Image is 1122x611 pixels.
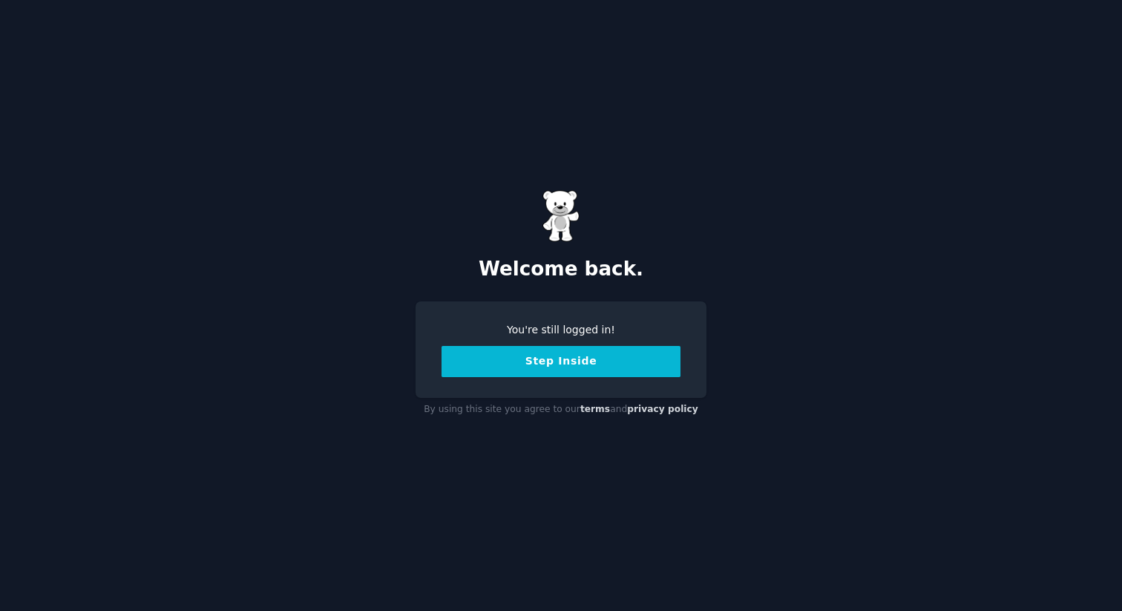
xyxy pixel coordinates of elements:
a: Step Inside [442,355,680,367]
div: You're still logged in! [442,322,680,338]
a: privacy policy [627,404,698,414]
a: terms [580,404,610,414]
img: Gummy Bear [542,190,580,242]
div: By using this site you agree to our and [416,398,706,422]
button: Step Inside [442,346,680,377]
h2: Welcome back. [416,258,706,281]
